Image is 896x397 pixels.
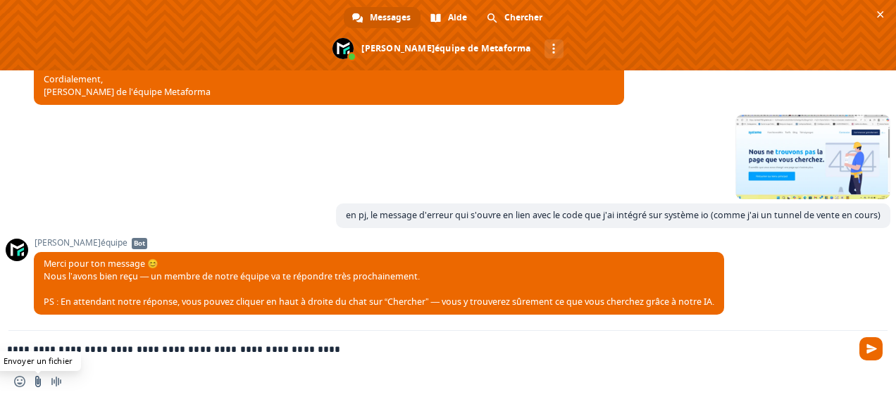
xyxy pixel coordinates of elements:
[132,238,147,249] span: Bot
[448,7,467,28] span: Aide
[859,337,883,360] span: Envoyer
[873,7,888,22] span: Fermer le chat
[504,7,542,28] span: Chercher
[344,7,421,28] div: Messages
[14,376,25,387] span: Insérer un emoji
[370,7,411,28] span: Messages
[545,39,564,58] div: Autres canaux
[34,238,724,248] span: [PERSON_NAME]équipe
[51,376,62,387] span: Message audio
[422,7,477,28] div: Aide
[32,376,44,387] span: Envoyer un fichier
[346,209,881,221] span: en pj, le message d'erreur qui s'ouvre en lien avec le code que j'ai intégré sur système io (comm...
[44,258,714,308] span: Merci pour ton message 😊 Nous l’avons bien reçu — un membre de notre équipe va te répondre très p...
[7,343,844,355] textarea: Entrez votre message...
[478,7,552,28] div: Chercher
